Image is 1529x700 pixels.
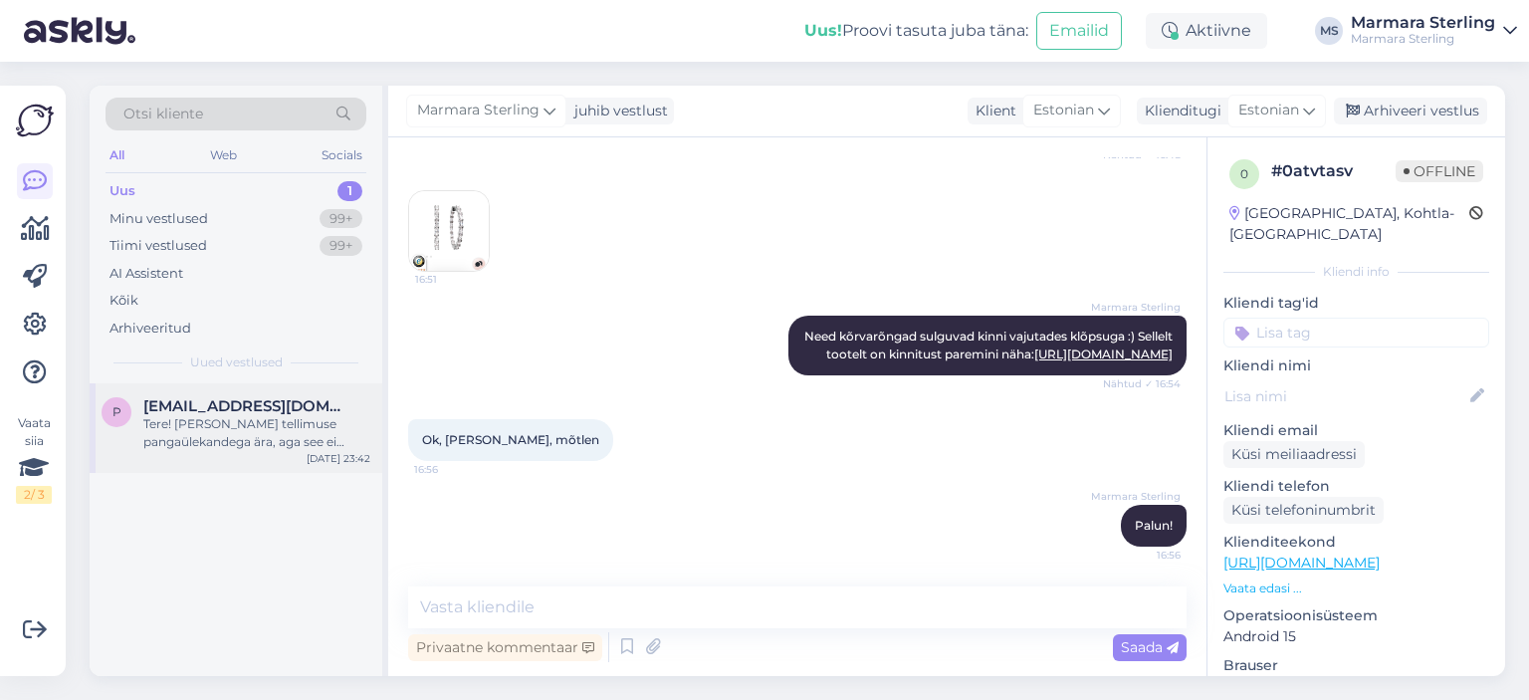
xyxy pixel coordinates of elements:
[1223,532,1489,553] p: Klienditeekond
[417,100,540,121] span: Marmara Sterling
[1396,160,1483,182] span: Offline
[190,353,283,371] span: Uued vestlused
[968,101,1016,121] div: Klient
[1091,300,1181,315] span: Marmara Sterling
[1223,355,1489,376] p: Kliendi nimi
[1351,15,1495,31] div: Marmara Sterling
[1223,420,1489,441] p: Kliendi email
[318,142,366,168] div: Socials
[1223,655,1489,676] p: Brauser
[1271,159,1396,183] div: # 0atvtasv
[1224,385,1466,407] input: Lisa nimi
[1121,638,1179,656] span: Saada
[1334,98,1487,124] div: Arhiveeri vestlus
[320,209,362,229] div: 99+
[1315,17,1343,45] div: MS
[804,21,842,40] b: Uus!
[1240,166,1248,181] span: 0
[1229,203,1469,245] div: [GEOGRAPHIC_DATA], Kohtla-[GEOGRAPHIC_DATA]
[143,397,350,415] span: pillekaro@gmail.com
[123,104,203,124] span: Otsi kliente
[1223,554,1380,572] a: [URL][DOMAIN_NAME]
[1238,100,1299,121] span: Estonian
[1223,293,1489,314] p: Kliendi tag'id
[206,142,241,168] div: Web
[307,451,370,466] div: [DATE] 23:42
[804,329,1176,361] span: Need kõrvarõngad sulguvad kinni vajutades klõpsuga :) Sellelt tootelt on kinnitust paremini näha:
[415,272,490,287] span: 16:51
[566,101,668,121] div: juhib vestlust
[109,264,183,284] div: AI Assistent
[1223,441,1365,468] div: Küsi meiliaadressi
[143,415,370,451] div: Tere! [PERSON_NAME] tellimuse pangaülekandega ära, aga see ei kajastu kuskil
[1223,580,1489,597] p: Vaata edasi ...
[414,462,489,477] span: 16:56
[16,414,52,504] div: Vaata siia
[109,209,208,229] div: Minu vestlused
[1034,347,1173,361] a: [URL][DOMAIN_NAME]
[1135,518,1173,533] span: Palun!
[320,236,362,256] div: 99+
[16,102,54,139] img: Askly Logo
[16,486,52,504] div: 2 / 3
[1223,626,1489,647] p: Android 15
[409,191,489,271] img: Attachment
[106,142,128,168] div: All
[1223,476,1489,497] p: Kliendi telefon
[1223,263,1489,281] div: Kliendi info
[1351,15,1517,47] a: Marmara SterlingMarmara Sterling
[422,432,599,447] span: Ok, [PERSON_NAME], mõtlen
[1033,100,1094,121] span: Estonian
[1036,12,1122,50] button: Emailid
[1351,31,1495,47] div: Marmara Sterling
[109,181,135,201] div: Uus
[804,19,1028,43] div: Proovi tasuta juba täna:
[337,181,362,201] div: 1
[1103,376,1181,391] span: Nähtud ✓ 16:54
[1223,605,1489,626] p: Operatsioonisüsteem
[1106,548,1181,563] span: 16:56
[1223,497,1384,524] div: Küsi telefoninumbrit
[109,236,207,256] div: Tiimi vestlused
[1223,318,1489,348] input: Lisa tag
[408,634,602,661] div: Privaatne kommentaar
[109,319,191,339] div: Arhiveeritud
[1091,489,1181,504] span: Marmara Sterling
[112,404,121,419] span: p
[1137,101,1221,121] div: Klienditugi
[109,291,138,311] div: Kõik
[1146,13,1267,49] div: Aktiivne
